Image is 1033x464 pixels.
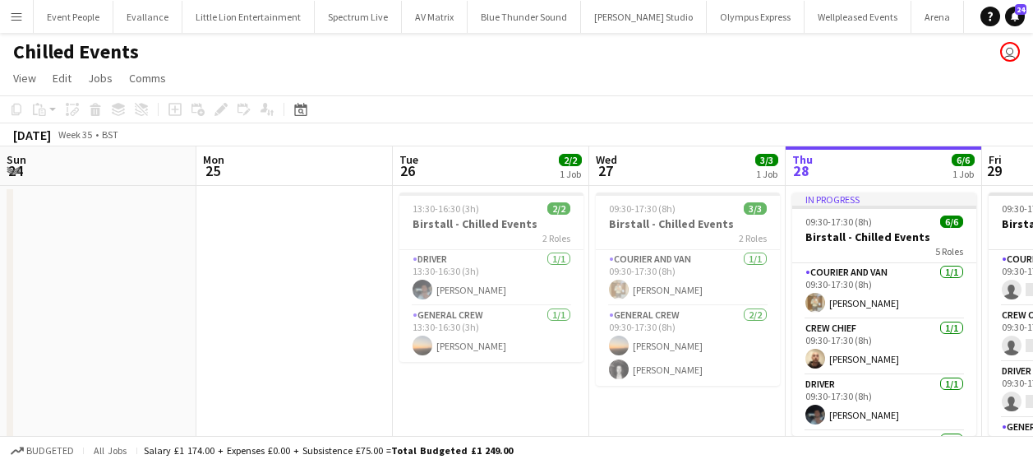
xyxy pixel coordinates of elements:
span: 24 [4,161,26,180]
button: Evallance [113,1,182,33]
button: Olympus Express [707,1,805,33]
span: 24 [1015,4,1026,15]
span: 3/3 [755,154,778,166]
button: Budgeted [8,442,76,460]
span: View [13,71,36,86]
span: 27 [593,161,617,180]
div: In progress [792,193,976,206]
app-card-role: General Crew2/209:30-17:30 (8h)[PERSON_NAME][PERSON_NAME] [596,306,780,386]
span: Sun [7,152,26,167]
span: 09:30-17:30 (8h) [609,202,676,215]
span: 28 [790,161,813,180]
span: Fri [989,152,1002,167]
span: 6/6 [952,154,975,166]
app-card-role: General Crew1/113:30-16:30 (3h)[PERSON_NAME] [399,306,583,362]
button: Spectrum Live [315,1,402,33]
h1: Chilled Events [13,39,139,64]
a: Edit [46,67,78,89]
span: Thu [792,152,813,167]
button: AV Matrix [402,1,468,33]
div: BST [102,128,118,141]
a: Jobs [81,67,119,89]
span: Total Budgeted £1 249.00 [391,444,513,457]
span: 09:30-17:30 (8h) [805,216,872,228]
span: Mon [203,152,224,167]
button: Wellpleased Events [805,1,911,33]
span: 13:30-16:30 (3h) [413,202,479,215]
button: Arena [911,1,964,33]
span: 26 [397,161,418,180]
div: 1 Job [952,168,974,180]
span: 5 Roles [935,245,963,258]
div: [DATE] [13,127,51,143]
button: Blue Thunder Sound [468,1,581,33]
button: [PERSON_NAME] Studio [581,1,707,33]
a: 24 [1005,7,1025,26]
app-job-card: 13:30-16:30 (3h)2/2Birstall - Chilled Events2 RolesDriver1/113:30-16:30 (3h)[PERSON_NAME]General ... [399,193,583,362]
span: Edit [53,71,71,86]
app-card-role: Courier and Van1/109:30-17:30 (8h)[PERSON_NAME] [792,263,976,319]
span: Wed [596,152,617,167]
app-user-avatar: Dominic Riley [1000,42,1020,62]
h3: Birstall - Chilled Events [792,230,976,244]
span: All jobs [90,444,130,457]
div: 1 Job [560,168,581,180]
span: 25 [201,161,224,180]
h3: Birstall - Chilled Events [596,216,780,231]
span: 2/2 [559,154,582,166]
button: Event People [34,1,113,33]
span: 2 Roles [542,232,570,244]
div: 1 Job [756,168,777,180]
span: 29 [986,161,1002,180]
app-job-card: 09:30-17:30 (8h)3/3Birstall - Chilled Events2 RolesCourier and Van1/109:30-17:30 (8h)[PERSON_NAME... [596,193,780,386]
app-card-role: Courier and Van1/109:30-17:30 (8h)[PERSON_NAME] [596,250,780,306]
span: 6/6 [940,216,963,228]
button: Little Lion Entertainment [182,1,315,33]
h3: Birstall - Chilled Events [399,216,583,231]
span: Tue [399,152,418,167]
span: Budgeted [26,445,74,457]
span: 2 Roles [739,232,767,244]
span: Comms [129,71,166,86]
app-job-card: In progress09:30-17:30 (8h)6/6Birstall - Chilled Events5 RolesCourier and Van1/109:30-17:30 (8h)[... [792,193,976,436]
div: Salary £1 174.00 + Expenses £0.00 + Subsistence £75.00 = [144,444,513,457]
a: View [7,67,43,89]
span: Jobs [88,71,113,86]
app-card-role: Crew Chief1/109:30-17:30 (8h)[PERSON_NAME] [792,319,976,375]
app-card-role: Driver1/113:30-16:30 (3h)[PERSON_NAME] [399,250,583,306]
span: 3/3 [744,202,767,215]
app-card-role: Driver1/109:30-17:30 (8h)[PERSON_NAME] [792,375,976,431]
span: Week 35 [54,128,95,141]
a: Comms [122,67,173,89]
span: 2/2 [547,202,570,215]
